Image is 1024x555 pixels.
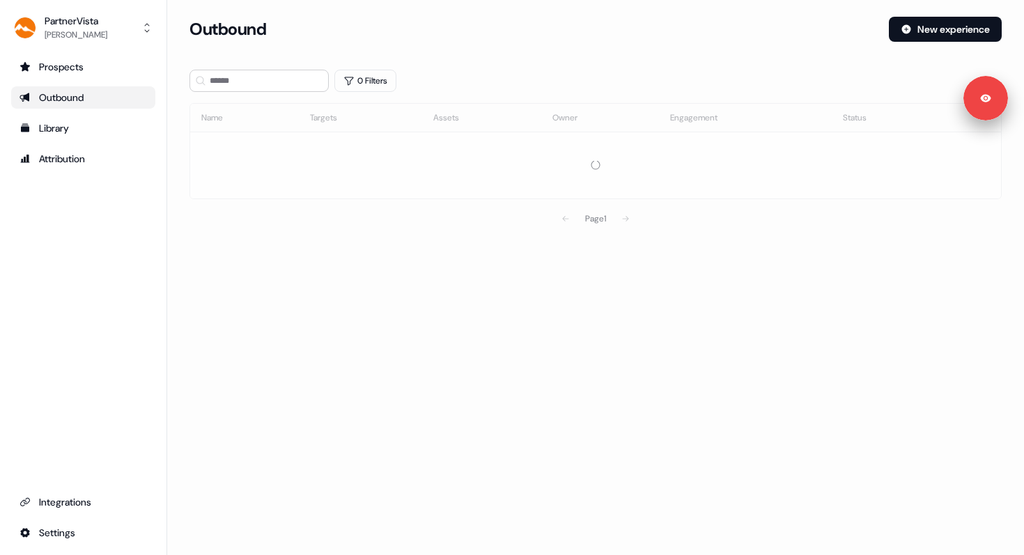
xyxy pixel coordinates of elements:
div: [PERSON_NAME] [45,28,107,42]
a: Go to templates [11,117,155,139]
a: Go to integrations [11,522,155,544]
div: Library [20,121,147,135]
a: Go to integrations [11,491,155,513]
a: Go to prospects [11,56,155,78]
div: PartnerVista [45,14,107,28]
div: Prospects [20,60,147,74]
a: Go to outbound experience [11,86,155,109]
div: Attribution [20,152,147,166]
div: Settings [20,526,147,540]
button: 0 Filters [334,70,396,92]
a: Go to attribution [11,148,155,170]
button: New experience [889,17,1002,42]
button: PartnerVista[PERSON_NAME] [11,11,155,45]
h3: Outbound [189,19,266,40]
div: Integrations [20,495,147,509]
div: Outbound [20,91,147,104]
